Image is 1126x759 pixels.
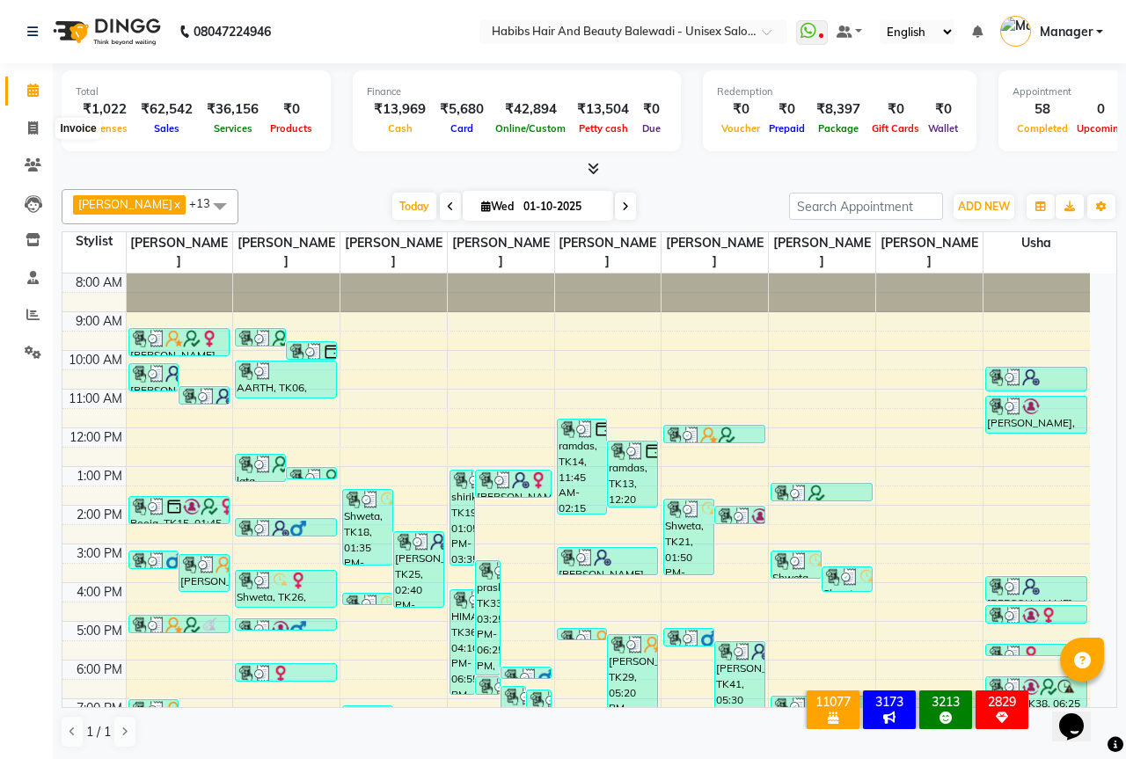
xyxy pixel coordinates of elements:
[769,232,875,273] span: [PERSON_NAME]
[527,690,551,717] div: rihan, TK40, 06:45 PM-07:30 PM, Hair Cut - Child Haircut Boy
[129,329,230,355] div: [PERSON_NAME], TK02, 09:25 AM-10:10 AM, BlowDry & Styling - Wash And Blast Dry
[62,232,126,251] div: Stylist
[127,232,233,273] span: [PERSON_NAME]
[986,397,1086,433] div: [PERSON_NAME], TK08, 11:10 AM-12:10 PM, Body Basics Threadinge - Eyebrows,Body Basics Threadinge ...
[73,467,126,485] div: 1:00 PM
[923,694,969,710] div: 3213
[866,694,912,710] div: 3173
[555,232,662,273] span: [PERSON_NAME]
[717,84,962,99] div: Redemption
[179,387,229,404] div: YASH, TK07, 10:55 AM-11:25 AM, Dry Haircut [DEMOGRAPHIC_DATA]
[76,99,134,120] div: ₹1,022
[129,616,230,632] div: [PERSON_NAME], TK29, 04:50 PM-05:20 PM, Hair Cut - [DEMOGRAPHIC_DATA] HairCut with Wash
[236,361,336,398] div: AARTH, TK06, 10:15 AM-11:15 AM, Hair Cut - [DEMOGRAPHIC_DATA] HairCut with Wash,[PERSON_NAME] Tri...
[73,699,126,718] div: 7:00 PM
[236,455,285,481] div: lata, TK11, 12:40 PM-01:25 PM, Hair Cut - Child Haircut Boy
[986,368,1086,390] div: [PERSON_NAME], TK04, 10:25 AM-11:05 AM, Body Basics Threadinge - Eyebrows,Body Basics Threadinge ...
[236,519,336,536] div: KUSH, TK17, 02:20 PM-02:50 PM, Hair Cut - [DEMOGRAPHIC_DATA] HairCut with Wash
[1040,23,1093,41] span: Manager
[638,122,665,135] span: Due
[189,196,223,210] span: +13
[771,551,821,578] div: Shweta, TK23, 03:10 PM-03:55 PM, Manicure/Pedicure - Herbal Manicure
[65,390,126,408] div: 11:00 AM
[446,122,478,135] span: Card
[73,622,126,640] div: 5:00 PM
[236,329,285,346] div: Aprna, TK01, 09:25 AM-09:55 AM, Hair Cut - [DEMOGRAPHIC_DATA] HairCut with Wash
[558,548,658,574] div: [PERSON_NAME], TK22, 03:05 PM-03:50 PM, BlowDry & Styling - Wash And Blast Dry
[129,497,230,523] div: Pooja, TK15, 01:45 PM-02:30 PM, ADVANCE SCALP THERAPY [DEMOGRAPHIC_DATA]
[394,532,443,607] div: [PERSON_NAME], TK25, 02:40 PM-04:40 PM, Hair Cut - [PERSON_NAME] Trimming
[491,122,570,135] span: Online/Custom
[343,490,392,565] div: Shweta, TK18, 01:35 PM-03:35 PM, Hair Colour -Root Tuch up [MEDICAL_DATA] Free,Hair Colour -Root ...
[876,232,983,273] span: [PERSON_NAME]
[287,468,336,478] div: lata, TK10, 01:00 PM-01:20 PM, [DEMOGRAPHIC_DATA] WASH HAIRCUT
[664,500,713,574] div: Shweta, TK21, 01:50 PM-03:50 PM, Hair Cut - Fringe Haircut
[367,99,433,120] div: ₹13,969
[574,122,632,135] span: Petty cash
[73,506,126,524] div: 2:00 PM
[73,660,126,679] div: 6:00 PM
[129,700,179,711] div: [PERSON_NAME], TK39, 07:00 PM-07:15 PM, Wash And Blow Dry
[476,471,551,497] div: [PERSON_NAME], TK12, 01:05 PM-01:50 PM, ADVANCE SCALP THERAPY [DEMOGRAPHIC_DATA]
[764,99,809,120] div: ₹0
[392,193,436,220] span: Today
[236,619,336,630] div: [PERSON_NAME], TK28, 04:55 PM-05:10 PM, Hair Cut with wash
[172,197,180,211] a: x
[958,200,1010,213] span: ADD NEW
[986,606,1086,623] div: NEHA, TK27, 04:35 PM-05:05 PM, Body Basics Threadinge - Eyebrows,Body Basics Threadinge - Upper L...
[867,99,924,120] div: ₹0
[150,122,184,135] span: Sales
[236,664,336,681] div: [PERSON_NAME], TK35, 06:05 PM-06:35 PM, Hair Cut - [DEMOGRAPHIC_DATA] HairCut with wash
[200,99,266,120] div: ₹36,156
[236,571,336,607] div: Shweta, TK26, 03:40 PM-04:40 PM, ADVANCE SCALP THERAPY MEN,[PERSON_NAME] Shaving
[715,642,764,736] div: [PERSON_NAME], TK41, 05:30 PM-08:00 PM, Hair Cut - [DEMOGRAPHIC_DATA] HairCut with Wash,Hair Cut ...
[814,122,863,135] span: Package
[823,567,872,591] div: Shweta, TK18, 03:35 PM-04:15 PM, Body Basics Threadinge - Eyebrows,Body Basics Threadinge - Foreh...
[664,629,713,646] div: [PERSON_NAME], TK31, 05:10 PM-05:40 PM, Dry Haircut [DEMOGRAPHIC_DATA]
[717,99,764,120] div: ₹0
[287,342,336,359] div: [PERSON_NAME], TK03, 09:45 AM-10:15 AM, Hair Cut - [PERSON_NAME] Clean Shaving
[266,99,317,120] div: ₹0
[86,723,111,741] span: 1 / 1
[570,99,636,120] div: ₹13,504
[73,544,126,563] div: 3:00 PM
[491,99,570,120] div: ₹42,894
[476,561,500,675] div: prashant, TK33, 03:25 PM-06:25 PM, Hair Cut - [DEMOGRAPHIC_DATA] HairCut with Wash,[PERSON_NAME] ...
[343,594,392,604] div: Shweta, TK18, 04:15 PM-04:30 PM, Wash And Blow Dry
[450,471,474,565] div: shirika, TK19, 01:05 PM-03:35 PM, OLAPLEX BOND STRENGTHENING BELOW SHOULDER LENGTH,Hair Cut - Fri...
[134,99,200,120] div: ₹62,542
[78,197,172,211] span: [PERSON_NAME]
[384,122,417,135] span: Cash
[810,694,856,710] div: 11077
[343,706,392,752] div: sachi, TK45, 07:10 PM-08:25 PM, Head Massage - Coconut Oil,BlowDry & Styling - Wash And Blast Dry
[809,99,867,120] div: ₹8,397
[367,84,667,99] div: Finance
[501,668,551,678] div: prashant, TK34, 06:10 PM-06:25 PM, Wash And Blow Dry
[340,232,447,273] span: [PERSON_NAME]
[1013,99,1072,120] div: 58
[771,697,872,713] div: HIMALI, TK36, 06:55 PM-07:25 PM, Body Basics Threadinge - Eyebrows,Body Basics Threadinge - Upper...
[717,122,764,135] span: Voucher
[608,442,657,507] div: ramdas, TK13, 12:20 PM-02:05 PM, ADVANCE SCALP THERAPY [DEMOGRAPHIC_DATA],Hair Colour - Global Me...
[433,99,491,120] div: ₹5,680
[789,193,943,220] input: Search Appointment
[66,428,126,447] div: 12:00 PM
[65,351,126,369] div: 10:00 AM
[129,364,179,390] div: [PERSON_NAME], TK05, 10:20 AM-11:05 AM, ADVANCE SCALP THERAPY [DEMOGRAPHIC_DATA]
[924,99,962,120] div: ₹0
[476,677,500,694] div: [PERSON_NAME], TK37, 06:25 PM-06:55 PM, Hair Cut - [DEMOGRAPHIC_DATA] HairCut with wash
[715,507,764,523] div: [PERSON_NAME], TK16, 02:00 PM-02:30 PM, Hair Cut - [DEMOGRAPHIC_DATA] HairCut with Wash
[1000,16,1031,47] img: Manager
[662,232,768,273] span: [PERSON_NAME]
[233,232,340,273] span: [PERSON_NAME]
[518,193,606,220] input: 2025-10-01
[194,7,271,56] b: 08047224946
[55,118,100,139] div: Invoice
[636,99,667,120] div: ₹0
[266,122,317,135] span: Products
[72,274,126,292] div: 8:00 AM
[179,555,229,591] div: [PERSON_NAME], TK24, 03:15 PM-04:15 PM, Dry Haircut [DEMOGRAPHIC_DATA],[PERSON_NAME] Sheving
[764,122,809,135] span: Prepaid
[129,551,179,568] div: SARANG, TK20, 03:10 PM-03:40 PM, Hair Cut - [DEMOGRAPHIC_DATA] HairCut with Wash
[558,420,607,514] div: ramdas, TK14, 11:45 AM-02:15 PM, Hair Cut - [PERSON_NAME] Colour,Dry Haircut [DEMOGRAPHIC_DATA]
